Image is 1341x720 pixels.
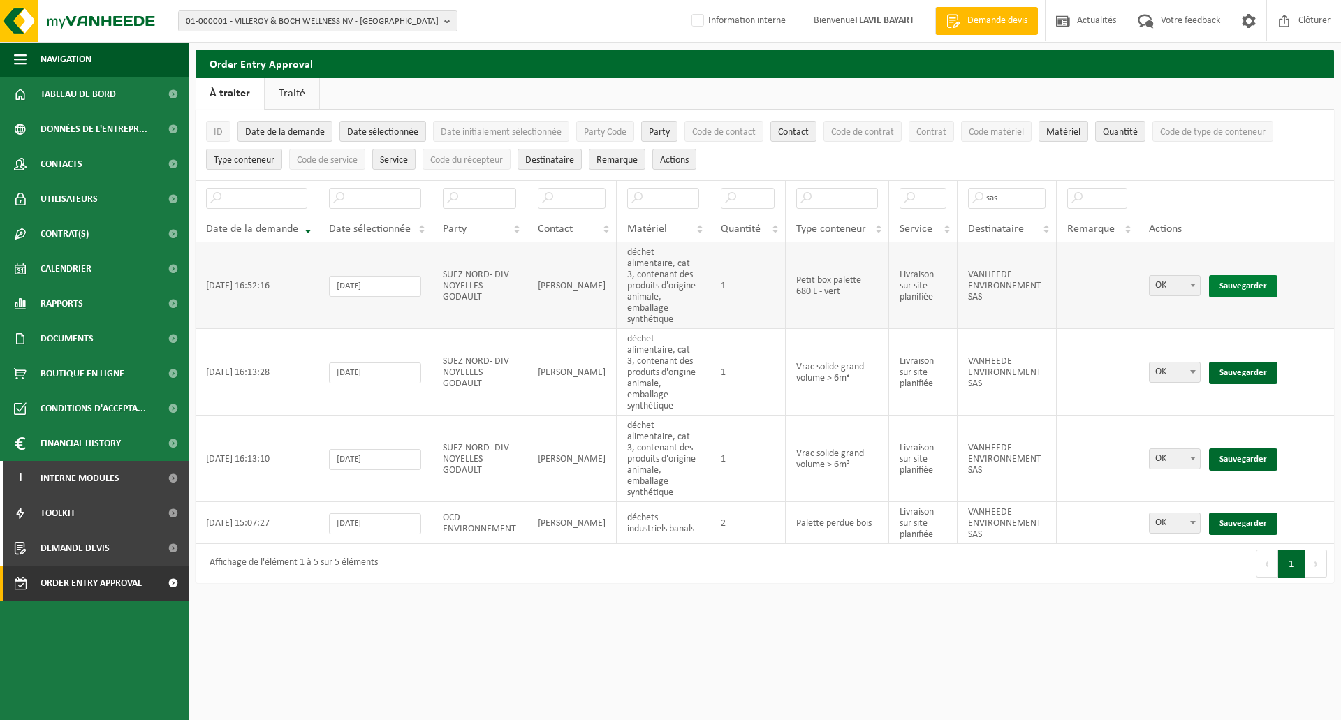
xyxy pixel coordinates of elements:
[796,223,866,235] span: Type conteneur
[527,329,617,416] td: [PERSON_NAME]
[964,14,1031,28] span: Demande devis
[958,502,1057,544] td: VANHEEDE ENVIRONNEMENT SAS
[347,127,418,138] span: Date sélectionnée
[265,78,319,110] a: Traité
[441,127,562,138] span: Date initialement sélectionnée
[538,223,573,235] span: Contact
[41,391,146,426] span: Conditions d'accepta...
[527,242,617,329] td: [PERSON_NAME]
[41,147,82,182] span: Contacts
[1149,275,1201,296] span: OK
[786,242,889,329] td: Petit box palette 680 L - vert
[627,223,667,235] span: Matériel
[41,77,116,112] span: Tableau de bord
[41,426,121,461] span: Financial History
[1103,127,1138,138] span: Quantité
[41,42,91,77] span: Navigation
[710,329,786,416] td: 1
[41,251,91,286] span: Calendrier
[652,149,696,170] button: Actions
[1149,513,1201,534] span: OK
[660,155,689,166] span: Actions
[196,50,1334,77] h2: Order Entry Approval
[214,155,274,166] span: Type conteneur
[527,502,617,544] td: [PERSON_NAME]
[684,121,763,142] button: Code de contactCode de contact: Activate to sort
[1278,550,1305,578] button: 1
[432,329,527,416] td: SUEZ NORD- DIV NOYELLES GODAULT
[855,15,914,26] strong: FLAVIE BAYART
[692,127,756,138] span: Code de contact
[423,149,511,170] button: Code du récepteurCode du récepteur: Activate to sort
[1152,121,1273,142] button: Code de type de conteneurCode de type de conteneur: Activate to sort
[958,242,1057,329] td: VANHEEDE ENVIRONNEMENT SAS
[41,182,98,216] span: Utilisateurs
[958,329,1057,416] td: VANHEEDE ENVIRONNEMENT SAS
[909,121,954,142] button: ContratContrat: Activate to sort
[770,121,816,142] button: ContactContact: Activate to sort
[289,149,365,170] button: Code de serviceCode de service: Activate to sort
[617,416,711,502] td: déchet alimentaire, cat 3, contenant des produits d'origine animale, emballage synthétique
[641,121,677,142] button: PartyParty: Activate to sort
[721,223,761,235] span: Quantité
[203,551,378,576] div: Affichage de l'élément 1 à 5 sur 5 éléments
[935,7,1038,35] a: Demande devis
[786,502,889,544] td: Palette perdue bois
[786,329,889,416] td: Vrac solide grand volume > 6m³
[1149,362,1201,383] span: OK
[889,329,958,416] td: Livraison sur site planifiée
[245,127,325,138] span: Date de la demande
[584,127,626,138] span: Party Code
[432,242,527,329] td: SUEZ NORD- DIV NOYELLES GODAULT
[14,461,27,496] span: I
[617,502,711,544] td: déchets industriels banals
[1039,121,1088,142] button: MatérielMatériel: Activate to sort
[1046,127,1080,138] span: Matériel
[710,416,786,502] td: 1
[41,286,83,321] span: Rapports
[1150,362,1200,382] span: OK
[1150,276,1200,295] span: OK
[186,11,439,32] span: 01-000001 - VILLEROY & BOCH WELLNESS NV - [GEOGRAPHIC_DATA]
[778,127,809,138] span: Contact
[961,121,1032,142] button: Code matérielCode matériel: Activate to sort
[617,329,711,416] td: déchet alimentaire, cat 3, contenant des produits d'origine animale, emballage synthétique
[916,127,946,138] span: Contrat
[589,149,645,170] button: RemarqueRemarque: Activate to sort
[596,155,638,166] span: Remarque
[206,121,230,142] button: IDID: Activate to sort
[649,127,670,138] span: Party
[214,127,223,138] span: ID
[1095,121,1145,142] button: QuantitéQuantité: Activate to sort
[196,78,264,110] a: À traiter
[1209,513,1277,535] a: Sauvegarder
[41,216,89,251] span: Contrat(s)
[380,155,408,166] span: Service
[41,461,119,496] span: Interne modules
[527,416,617,502] td: [PERSON_NAME]
[518,149,582,170] button: DestinataireDestinataire : Activate to sort
[1149,448,1201,469] span: OK
[889,416,958,502] td: Livraison sur site planifiée
[1150,449,1200,469] span: OK
[969,127,1024,138] span: Code matériel
[889,502,958,544] td: Livraison sur site planifiée
[1305,550,1327,578] button: Next
[968,223,1024,235] span: Destinataire
[786,416,889,502] td: Vrac solide grand volume > 6m³
[617,242,711,329] td: déchet alimentaire, cat 3, contenant des produits d'origine animale, emballage synthétique
[196,416,318,502] td: [DATE] 16:13:10
[823,121,902,142] button: Code de contratCode de contrat: Activate to sort
[196,242,318,329] td: [DATE] 16:52:16
[831,127,894,138] span: Code de contrat
[710,502,786,544] td: 2
[329,223,411,235] span: Date sélectionnée
[41,496,75,531] span: Toolkit
[1209,275,1277,297] a: Sauvegarder
[443,223,467,235] span: Party
[206,223,298,235] span: Date de la demande
[889,242,958,329] td: Livraison sur site planifiée
[1160,127,1266,138] span: Code de type de conteneur
[1256,550,1278,578] button: Previous
[900,223,932,235] span: Service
